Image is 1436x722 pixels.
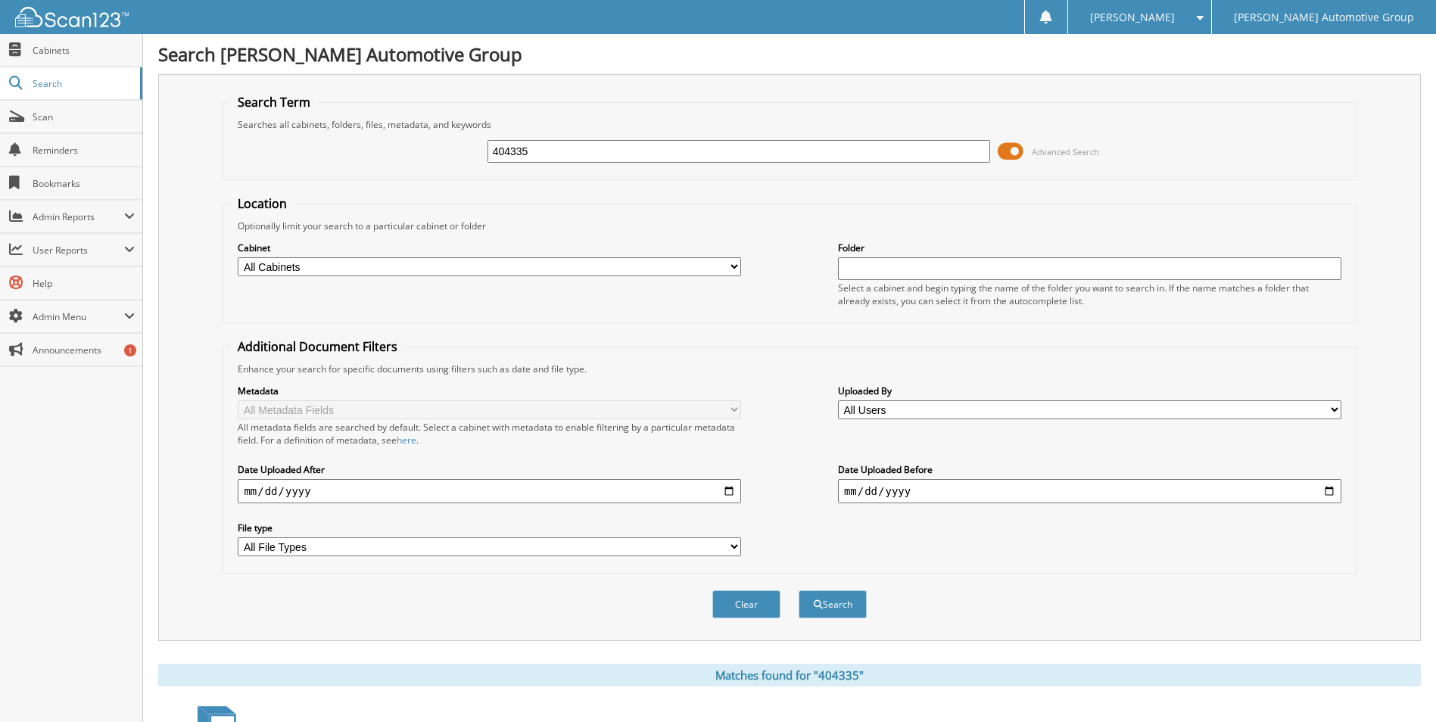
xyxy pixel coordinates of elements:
span: Reminders [33,144,135,157]
legend: Additional Document Filters [230,338,405,355]
h1: Search [PERSON_NAME] Automotive Group [158,42,1421,67]
span: Admin Reports [33,210,124,223]
div: 1 [124,344,136,356]
button: Search [799,590,867,618]
label: Uploaded By [838,384,1341,397]
div: Optionally limit your search to a particular cabinet or folder [230,219,1348,232]
label: Date Uploaded After [238,463,741,476]
button: Clear [712,590,780,618]
label: Metadata [238,384,741,397]
span: Search [33,77,132,90]
span: [PERSON_NAME] Automotive Group [1234,13,1414,22]
label: Date Uploaded Before [838,463,1341,476]
label: File type [238,521,741,534]
div: All metadata fields are searched by default. Select a cabinet with metadata to enable filtering b... [238,421,741,447]
label: Folder [838,241,1341,254]
input: start [238,479,741,503]
input: end [838,479,1341,503]
span: Bookmarks [33,177,135,190]
span: Scan [33,110,135,123]
span: Announcements [33,344,135,356]
img: scan123-logo-white.svg [15,7,129,27]
div: Enhance your search for specific documents using filters such as date and file type. [230,363,1348,375]
span: Cabinets [33,44,135,57]
label: Cabinet [238,241,741,254]
legend: Search Term [230,94,318,110]
div: Matches found for "404335" [158,664,1421,686]
span: User Reports [33,244,124,257]
div: Select a cabinet and begin typing the name of the folder you want to search in. If the name match... [838,282,1341,307]
span: Advanced Search [1032,146,1099,157]
span: Admin Menu [33,310,124,323]
span: Help [33,277,135,290]
span: [PERSON_NAME] [1090,13,1175,22]
legend: Location [230,195,294,212]
div: Searches all cabinets, folders, files, metadata, and keywords [230,118,1348,131]
a: here [397,434,416,447]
